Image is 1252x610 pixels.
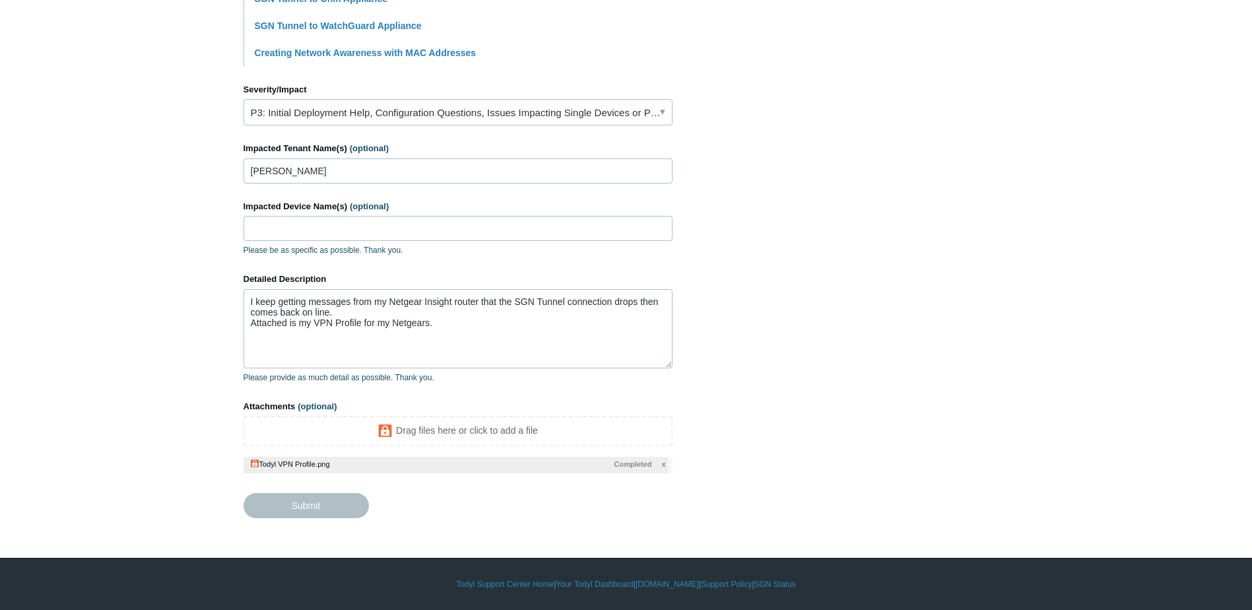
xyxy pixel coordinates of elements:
[701,578,752,590] a: Support Policy
[255,20,422,31] a: SGN Tunnel to WatchGuard Appliance
[244,493,369,518] input: Submit
[456,578,554,590] a: Todyl Support Center Home
[255,48,477,58] a: Creating Network Awareness with MAC Addresses
[754,578,796,590] a: SGN Status
[298,401,337,411] span: (optional)
[244,83,673,96] label: Severity/Impact
[350,201,389,211] span: (optional)
[661,459,665,470] span: x
[636,578,699,590] a: [DOMAIN_NAME]
[614,459,652,470] span: Completed
[556,578,633,590] a: Your Todyl Dashboard
[350,143,389,153] span: (optional)
[244,200,673,213] label: Impacted Device Name(s)
[244,372,673,384] p: Please provide as much detail as possible. Thank you.
[244,400,673,413] label: Attachments
[244,99,673,125] a: P3: Initial Deployment Help, Configuration Questions, Issues Impacting Single Devices or Past Out...
[244,244,673,256] p: Please be as specific as possible. Thank you.
[244,273,673,286] label: Detailed Description
[244,142,673,155] label: Impacted Tenant Name(s)
[244,578,1009,590] div: | | | |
